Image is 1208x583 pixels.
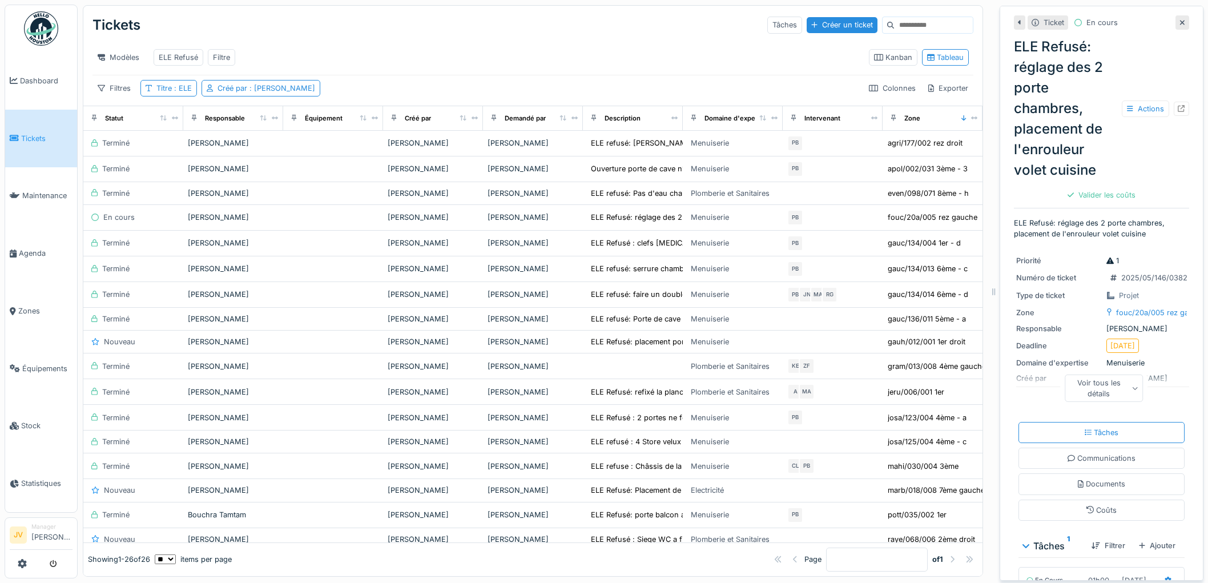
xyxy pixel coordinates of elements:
[1063,187,1140,203] div: Valider les coûts
[92,80,136,97] div: Filtres
[691,188,770,199] div: Plomberie et Sanitaires
[691,313,729,324] div: Menuiserie
[213,52,230,63] div: Filtre
[488,313,578,324] div: [PERSON_NAME]
[22,190,73,201] span: Maintenance
[388,313,478,324] div: [PERSON_NAME]
[691,336,729,347] div: Menuiserie
[1110,340,1135,351] div: [DATE]
[591,534,760,545] div: ELE Refusé : Siege WC a fixe, les clefs sont au...
[888,436,967,447] div: josa/125/004 4ème - c
[488,138,578,148] div: [PERSON_NAME]
[591,263,759,274] div: ELE refusé: serrure chambre à placer, vider la ...
[888,336,965,347] div: gauh/012/001 1er droit
[21,133,73,144] span: Tickets
[102,289,130,300] div: Terminé
[799,287,815,303] div: JN
[799,458,815,474] div: PB
[787,507,803,523] div: PB
[488,387,578,397] div: [PERSON_NAME]
[888,485,985,496] div: marb/018/008 7ème gauche
[691,238,729,248] div: Menuiserie
[102,313,130,324] div: Terminé
[5,110,77,167] a: Tickets
[188,534,279,545] div: [PERSON_NAME]
[691,436,729,447] div: Menuiserie
[388,534,478,545] div: [PERSON_NAME]
[591,163,771,174] div: Ouverture porte de cave n°42 pour évacuation en...
[591,313,707,324] div: ELE refusé: Porte de cave a placé
[188,212,279,223] div: [PERSON_NAME]
[188,336,279,347] div: [PERSON_NAME]
[156,83,192,94] div: Titre
[888,238,961,248] div: gauc/134/004 1er - d
[388,188,478,199] div: [PERSON_NAME]
[591,212,769,223] div: ELE Refusé: réglage des 2 porte chambres, place...
[1067,539,1070,553] sup: 1
[188,436,279,447] div: [PERSON_NAME]
[488,263,578,274] div: [PERSON_NAME]
[787,287,803,303] div: PB
[22,363,73,374] span: Équipements
[1087,538,1129,553] div: Filtrer
[188,163,279,174] div: [PERSON_NAME]
[591,436,758,447] div: ELE refusé : 4 Store velux à remplacer, clefs c...
[1119,290,1139,301] div: Projet
[388,509,478,520] div: [PERSON_NAME]
[874,52,912,63] div: Kanban
[787,358,803,374] div: KE
[103,212,135,223] div: En cours
[102,387,130,397] div: Terminé
[104,485,135,496] div: Nouveau
[591,289,765,300] div: ELE refusé: faire un double de clefs, remplacem...
[5,397,77,455] a: Stock
[5,224,77,282] a: Agenda
[388,436,478,447] div: [PERSON_NAME]
[787,409,803,425] div: PB
[21,478,73,489] span: Statistiques
[102,509,130,520] div: Terminé
[488,412,578,423] div: [PERSON_NAME]
[888,188,969,199] div: even/098/071 8ème - h
[188,412,279,423] div: [PERSON_NAME]
[19,248,73,259] span: Agenda
[1016,272,1102,283] div: Numéro de ticket
[188,361,279,372] div: [PERSON_NAME]
[21,420,73,431] span: Stock
[188,263,279,274] div: [PERSON_NAME]
[1016,307,1102,318] div: Zone
[787,135,803,151] div: PB
[92,49,144,66] div: Modèles
[188,313,279,324] div: [PERSON_NAME]
[388,238,478,248] div: [PERSON_NAME]
[102,238,130,248] div: Terminé
[1116,307,1206,318] div: fouc/20a/005 rez gauche
[20,75,73,86] span: Dashboard
[105,114,123,123] div: Statut
[787,261,803,277] div: PB
[691,461,729,472] div: Menuiserie
[102,412,130,423] div: Terminé
[787,384,803,400] div: A
[5,455,77,512] a: Statistiques
[1085,427,1119,438] div: Tâches
[488,534,578,545] div: [PERSON_NAME]
[102,188,130,199] div: Terminé
[888,138,963,148] div: agri/177/002 rez droit
[488,361,578,372] div: [PERSON_NAME]
[691,387,770,397] div: Plomberie et Sanitaires
[88,554,150,565] div: Showing 1 - 26 of 26
[691,163,729,174] div: Menuiserie
[822,287,837,303] div: RG
[1016,290,1102,301] div: Type de ticket
[904,114,920,123] div: Zone
[218,83,315,94] div: Créé par
[31,522,73,531] div: Manager
[691,138,729,148] div: Menuiserie
[388,263,478,274] div: [PERSON_NAME]
[1016,340,1102,351] div: Deadline
[591,238,809,248] div: ELE Refusé : clefs [MEDICAL_DATA] et cave plusieurs portes...
[888,212,977,223] div: fouc/20a/005 rez gauche
[1016,357,1102,368] div: Domaine d'expertise
[102,436,130,447] div: Terminé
